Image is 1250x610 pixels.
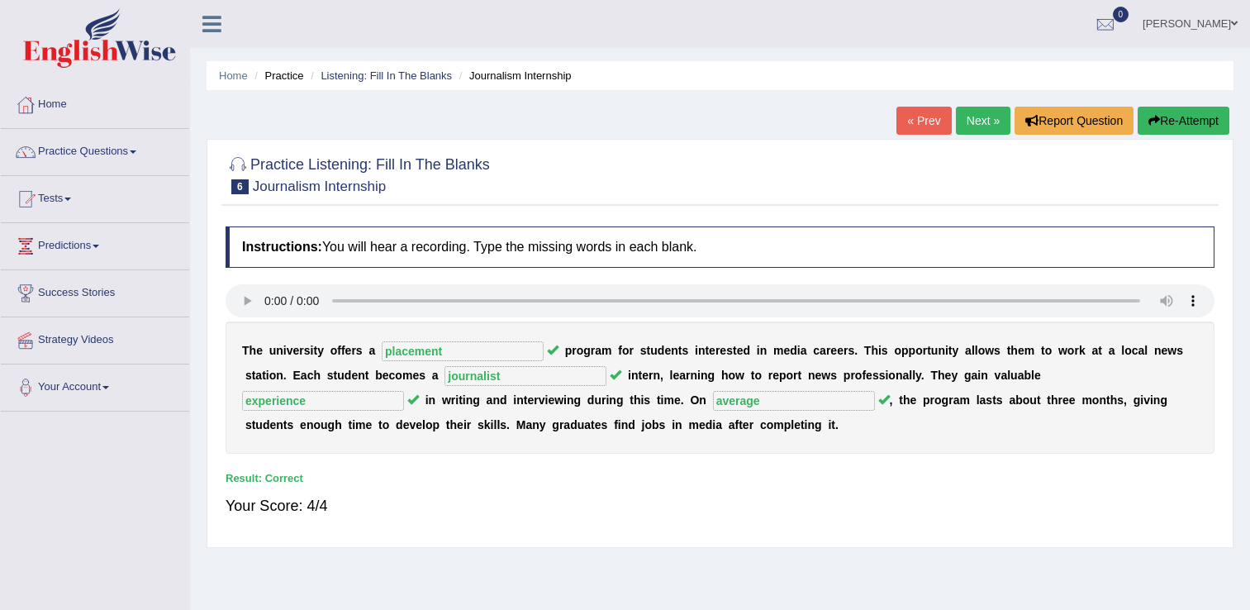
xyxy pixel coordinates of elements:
b: a [953,393,960,407]
b: a [1138,344,1145,357]
a: Your Account [1,365,189,406]
b: p [923,393,930,407]
b: O [690,393,699,407]
b: i [563,393,567,407]
b: g [1160,393,1167,407]
b: h [313,369,321,382]
b: n [760,344,768,357]
b: o [787,369,794,382]
b: s [245,418,252,431]
b: u [1029,393,1037,407]
b: e [815,369,822,382]
b: a [301,369,307,382]
b: e [642,369,649,382]
b: v [539,393,545,407]
b: g [473,393,480,407]
b: t [1098,344,1102,357]
b: a [255,369,262,382]
a: Strategy Videos [1,317,189,359]
b: u [337,369,345,382]
b: o [1092,393,1100,407]
b: y [951,369,958,382]
b: i [283,344,287,357]
b: t [948,344,953,357]
b: e [866,369,872,382]
b: u [931,344,939,357]
b: e [673,369,680,382]
b: u [594,393,601,407]
b: . [283,369,287,382]
b: t [1047,393,1051,407]
b: T [930,369,938,382]
b: i [640,393,644,407]
b: p [779,369,787,382]
b: r [1074,344,1078,357]
b: r [686,369,690,382]
b: g [583,344,591,357]
b: a [820,344,826,357]
b: s [245,369,252,382]
b: n [938,344,945,357]
b: i [266,369,269,382]
b: e [674,393,681,407]
b: t [899,393,903,407]
input: blank [444,366,606,386]
b: s [994,344,1000,357]
b: e [1069,393,1076,407]
b: a [432,369,439,382]
b: k [1079,344,1086,357]
b: o [622,344,630,357]
b: g [574,393,582,407]
button: Re-Attempt [1138,107,1229,135]
b: e [1034,369,1041,382]
a: « Prev [896,107,951,135]
b: u [650,344,658,357]
b: g [616,393,624,407]
b: a [595,344,601,357]
b: e [910,393,916,407]
a: Listening: Fill In The Blanks [321,69,452,82]
b: e [412,369,419,382]
b: o [915,344,923,357]
b: n [671,344,678,357]
b: g [942,393,949,407]
b: n [698,344,706,357]
b: d [500,393,507,407]
b: Instructions: [242,240,322,254]
b: r [299,344,303,357]
b: o [1045,344,1053,357]
input: blank [382,341,544,361]
b: e [830,344,837,357]
a: Tests [1,176,189,217]
b: t [1106,393,1110,407]
b: n [276,369,283,382]
b: o [894,344,901,357]
li: Journalism Internship [455,68,572,83]
b: l [1121,344,1124,357]
b: s [304,344,311,357]
a: Practice Questions [1,129,189,170]
b: n [701,369,708,382]
b: e [709,344,715,357]
b: i [544,393,548,407]
b: y [915,369,921,382]
b: i [885,369,888,382]
b: e [783,344,790,357]
b: l [1007,369,1010,382]
b: r [793,369,797,382]
b: w [985,344,994,357]
b: r [351,344,355,357]
b: o [395,369,402,382]
b: n [358,369,365,382]
b: c [307,369,314,382]
b: r [923,344,927,357]
a: Predictions [1,223,189,264]
b: p [565,344,573,357]
b: n [896,369,903,382]
b: m [1081,393,1091,407]
b: c [389,369,396,382]
b: o [934,393,942,407]
b: n [631,369,639,382]
b: t [630,393,634,407]
b: r [768,369,772,382]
